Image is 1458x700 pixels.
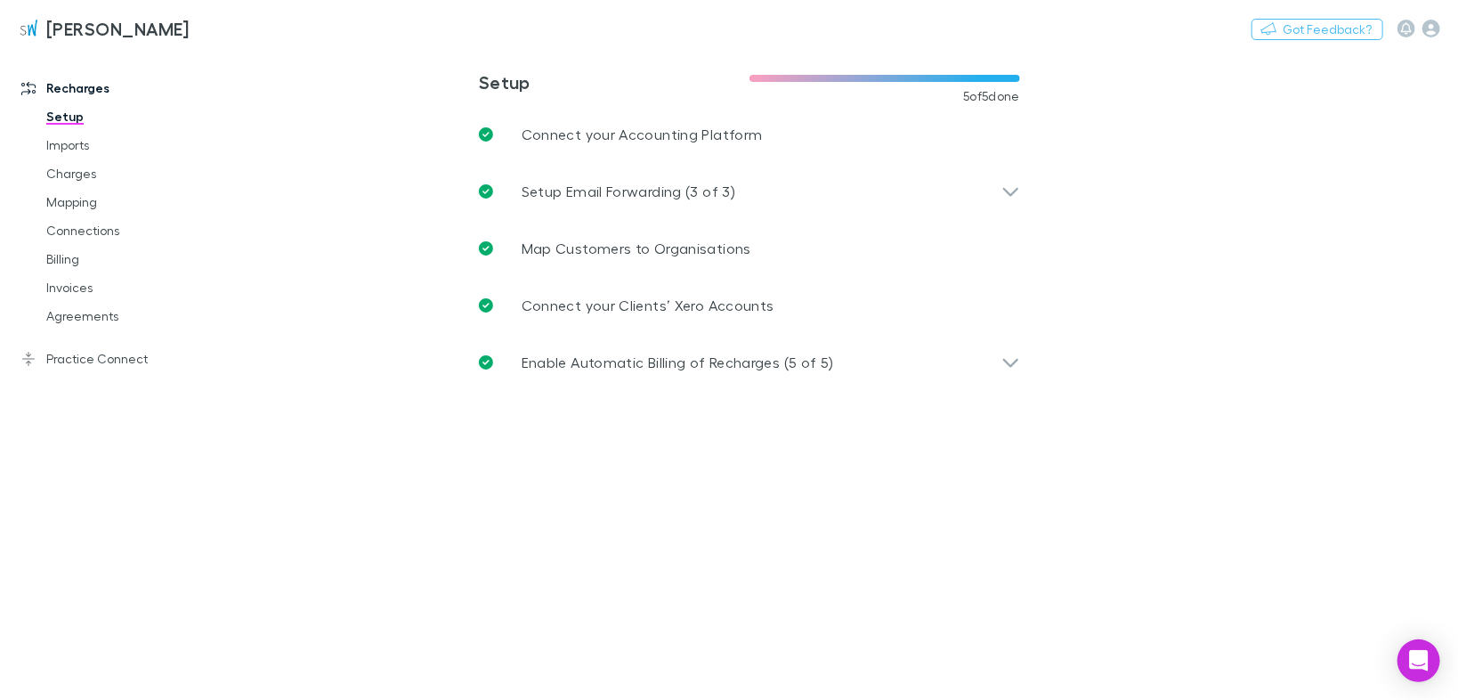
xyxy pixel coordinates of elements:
[7,7,200,50] a: [PERSON_NAME]
[465,277,1034,334] a: Connect your Clients’ Xero Accounts
[465,334,1034,391] div: Enable Automatic Billing of Recharges (5 of 5)
[465,163,1034,220] div: Setup Email Forwarding (3 of 3)
[28,102,233,131] a: Setup
[465,220,1034,277] a: Map Customers to Organisations
[28,245,233,273] a: Billing
[28,273,233,302] a: Invoices
[522,295,774,316] p: Connect your Clients’ Xero Accounts
[18,18,39,39] img: Sinclair Wilson's Logo
[963,89,1020,103] span: 5 of 5 done
[1251,19,1383,40] button: Got Feedback?
[28,159,233,188] a: Charges
[46,18,190,39] h3: [PERSON_NAME]
[4,345,233,373] a: Practice Connect
[28,131,233,159] a: Imports
[28,302,233,330] a: Agreements
[522,352,834,373] p: Enable Automatic Billing of Recharges (5 of 5)
[465,106,1034,163] a: Connect your Accounting Platform
[522,181,735,202] p: Setup Email Forwarding (3 of 3)
[1397,639,1440,682] div: Open Intercom Messenger
[4,74,233,102] a: Recharges
[522,124,763,145] p: Connect your Accounting Platform
[479,71,749,93] h3: Setup
[522,238,751,259] p: Map Customers to Organisations
[28,188,233,216] a: Mapping
[28,216,233,245] a: Connections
